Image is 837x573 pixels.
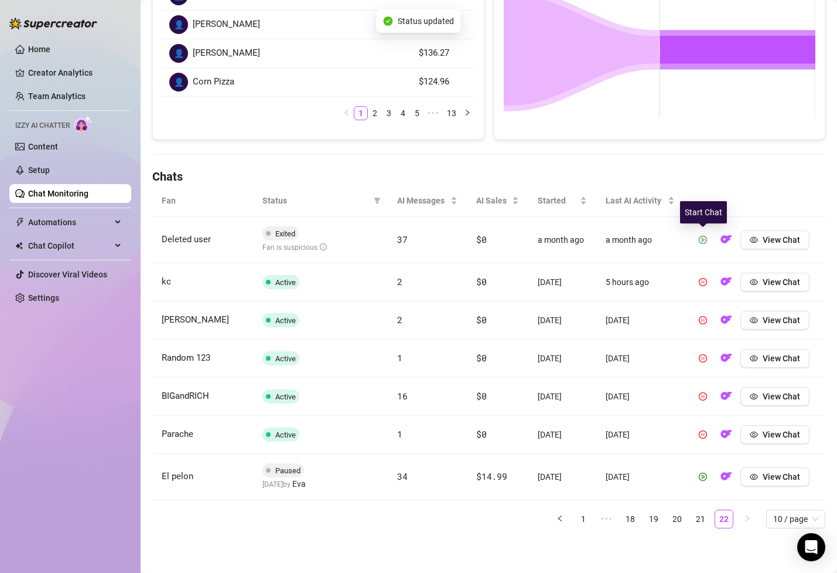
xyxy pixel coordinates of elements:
[596,217,684,263] td: a month ago
[262,243,327,252] span: Fan is suspicious
[750,278,758,286] span: eye
[354,107,367,120] a: 1
[443,106,460,120] li: 13
[162,471,193,482] span: El pelon
[424,106,443,120] li: Next 5 Pages
[556,515,563,522] span: left
[169,15,188,34] div: 👤
[443,107,460,120] a: 13
[424,106,443,120] span: •••
[388,185,467,217] th: AI Messages
[720,470,732,482] img: OF
[398,15,454,28] span: Status updated
[763,316,800,325] span: View Chat
[354,106,368,120] li: 1
[340,106,354,120] button: left
[368,107,381,120] a: 2
[15,120,70,131] span: Izzy AI Chatter
[15,242,23,250] img: Chat Copilot
[596,454,684,500] td: [DATE]
[596,185,684,217] th: Last AI Activity
[476,428,486,440] span: $0
[262,194,369,207] span: Status
[275,316,296,325] span: Active
[275,392,296,401] span: Active
[410,106,424,120] li: 5
[717,467,736,486] button: OF
[340,106,354,120] li: Previous Page
[597,510,616,528] li: Previous 5 Pages
[193,75,234,89] span: Corn Pizza
[763,472,800,482] span: View Chat
[476,390,486,402] span: $0
[715,510,733,528] li: 22
[551,510,569,528] li: Previous Page
[717,311,736,330] button: OF
[680,201,727,223] div: Start Chat
[645,510,662,528] a: 19
[750,236,758,244] span: eye
[720,352,732,364] img: OF
[397,194,448,207] span: AI Messages
[750,354,758,362] span: eye
[738,510,757,528] li: Next Page
[419,75,467,89] article: $124.96
[717,387,736,406] button: OF
[763,430,800,439] span: View Chat
[717,273,736,291] button: OF
[740,467,809,486] button: View Chat
[551,510,569,528] button: left
[397,352,402,364] span: 1
[397,276,402,287] span: 2
[596,416,684,454] td: [DATE]
[740,387,809,406] button: View Chat
[720,314,732,326] img: OF
[169,44,188,63] div: 👤
[320,243,327,250] span: info-circle
[476,470,507,482] span: $14.99
[275,229,295,238] span: Exited
[162,429,193,439] span: Parache
[644,510,663,528] li: 19
[275,278,296,287] span: Active
[460,106,474,120] li: Next Page
[152,168,825,185] h4: Chats
[476,276,486,287] span: $0
[343,109,350,116] span: left
[292,477,306,490] span: Eva
[699,316,707,324] span: pause-circle
[460,106,474,120] button: right
[28,63,122,82] a: Creator Analytics
[691,510,710,528] li: 21
[397,390,407,402] span: 16
[750,392,758,401] span: eye
[528,301,596,340] td: [DATE]
[750,430,758,439] span: eye
[528,217,596,263] td: a month ago
[715,510,733,528] a: 22
[396,106,410,120] li: 4
[717,230,736,249] button: OF
[717,356,736,365] a: OF
[275,354,296,363] span: Active
[476,352,486,364] span: $0
[528,416,596,454] td: [DATE]
[528,185,596,217] th: Started
[699,473,707,481] span: play-circle
[597,510,616,528] span: •••
[528,378,596,416] td: [DATE]
[773,510,818,528] span: 10 / page
[28,236,111,255] span: Chat Copilot
[740,230,809,249] button: View Chat
[717,238,736,247] a: OF
[528,263,596,301] td: [DATE]
[397,233,407,245] span: 37
[528,454,596,500] td: [DATE]
[152,185,253,217] th: Fan
[699,430,707,439] span: pause-circle
[621,510,640,528] li: 18
[28,165,50,175] a: Setup
[169,73,188,91] div: 👤
[575,510,592,528] a: 1
[606,194,665,207] span: Last AI Activity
